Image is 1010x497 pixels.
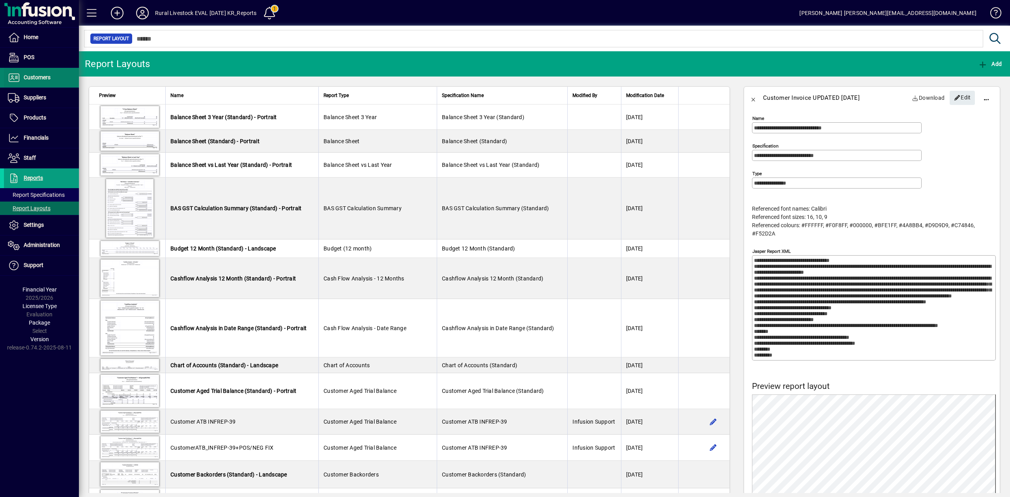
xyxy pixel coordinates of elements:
[24,175,43,181] span: Reports
[8,205,50,211] span: Report Layouts
[621,177,678,239] td: [DATE]
[621,461,678,488] td: [DATE]
[170,325,307,331] span: Cashflow Analysis in Date Range (Standard) - Portrait
[24,54,34,60] span: POS
[24,262,43,268] span: Support
[442,388,544,394] span: Customer Aged Trial Balance (Standard)
[442,471,526,478] span: Customer Backorders (Standard)
[984,2,1000,27] a: Knowledge Base
[912,92,945,104] span: Download
[170,275,296,282] span: Cashflow Analysis 12 Month (Standard) - Portrait
[572,91,597,100] span: Modified By
[4,108,79,128] a: Products
[170,91,183,100] span: Name
[621,239,678,258] td: [DATE]
[4,48,79,67] a: POS
[4,235,79,255] a: Administration
[324,419,397,425] span: Customer Aged Trial Balance
[99,91,116,100] span: Preview
[4,88,79,108] a: Suppliers
[763,92,860,104] div: Customer Invoice UPDATED [DATE]
[572,419,615,425] span: Infusion Support
[752,214,827,220] span: Referenced font sizes: 16, 10, 9
[621,130,678,153] td: [DATE]
[442,162,539,168] span: Balance Sheet vs Last Year (Standard)
[324,91,349,100] span: Report Type
[799,7,976,19] div: [PERSON_NAME] [PERSON_NAME][EMAIL_ADDRESS][DOMAIN_NAME]
[85,58,150,70] div: Report Layouts
[324,114,377,120] span: Balance Sheet 3 Year
[621,258,678,299] td: [DATE]
[170,91,314,100] div: Name
[155,7,257,19] div: Rural Livestock EVAL [DATE] KR_Reports
[977,88,996,107] button: More options
[170,419,236,425] span: Customer ATB INFREP-39
[626,91,664,100] span: Modification Date
[442,325,554,331] span: Cashflow Analysis in Date Range (Standard)
[752,381,996,391] h4: Preview report layout
[324,471,379,478] span: Customer Backorders
[170,138,260,144] span: Balance Sheet (Standard) - Portrait
[621,153,678,177] td: [DATE]
[24,74,50,80] span: Customers
[170,205,301,211] span: BAS GST Calculation Summary (Standard) - Portrait
[170,388,296,394] span: Customer Aged Trial Balance (Standard) - Portrait
[4,256,79,275] a: Support
[324,138,359,144] span: Balance Sheet
[442,362,517,368] span: Chart of Accounts (Standard)
[324,275,404,282] span: Cash Flow Analysis - 12 Months
[94,35,129,43] span: Report Layout
[4,148,79,168] a: Staff
[4,128,79,148] a: Financials
[24,242,60,248] span: Administration
[707,441,720,454] button: Edit
[4,188,79,202] a: Report Specifications
[442,245,515,252] span: Budget 12 Month (Standard)
[752,171,762,176] mat-label: Type
[621,373,678,409] td: [DATE]
[170,445,273,451] span: CustomerATB_INFREP-39+POS/NEG FIX
[978,61,1002,67] span: Add
[621,357,678,373] td: [DATE]
[324,362,370,368] span: Chart of Accounts
[4,68,79,88] a: Customers
[170,162,292,168] span: Balance Sheet vs Last Year (Standard) - Portrait
[24,34,38,40] span: Home
[752,248,791,254] mat-label: Jasper Report XML
[621,435,678,461] td: [DATE]
[170,245,276,252] span: Budget 12 Month (Standard) - Landscape
[24,135,49,141] span: Financials
[909,91,948,105] a: Download
[170,114,277,120] span: Balance Sheet 3 Year (Standard) - Portrait
[752,116,764,121] mat-label: Name
[4,202,79,215] a: Report Layouts
[442,205,549,211] span: BAS GST Calculation Summary (Standard)
[707,415,720,428] button: Edit
[170,362,278,368] span: Chart of Accounts (Standard) - Landscape
[22,303,57,309] span: Licensee Type
[30,336,49,342] span: Version
[442,114,524,120] span: Balance Sheet 3 Year (Standard)
[442,91,484,100] span: Specification Name
[324,205,402,211] span: BAS GST Calculation Summary
[324,388,397,394] span: Customer Aged Trial Balance
[752,143,778,149] mat-label: Specification
[442,445,507,451] span: Customer ATB INFREP-39
[24,222,44,228] span: Settings
[744,88,763,107] button: Back
[105,6,130,20] button: Add
[621,299,678,357] td: [DATE]
[442,138,507,144] span: Balance Sheet (Standard)
[22,286,57,293] span: Financial Year
[954,91,971,104] span: Edit
[24,94,46,101] span: Suppliers
[130,6,155,20] button: Profile
[572,445,615,451] span: Infusion Support
[29,319,50,326] span: Package
[752,206,827,212] span: Referenced font names: Calibri
[976,57,1004,71] button: Add
[24,155,36,161] span: Staff
[324,162,392,168] span: Balance Sheet vs Last Year
[324,445,397,451] span: Customer Aged Trial Balance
